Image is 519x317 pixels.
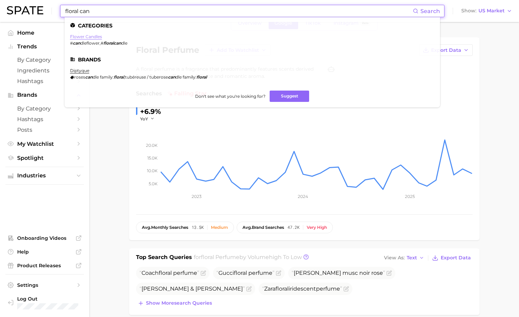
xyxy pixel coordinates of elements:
[17,173,72,179] span: Industries
[17,262,72,269] span: Product Releases
[74,74,85,80] span: roses
[146,300,212,306] span: Show more search queries
[17,127,72,133] span: Posts
[70,68,89,73] a: diptyque
[17,116,72,122] span: Hashtags
[17,235,72,241] span: Onboarding Videos
[460,7,514,15] button: ShowUS Market
[121,40,127,46] span: dle
[5,114,84,125] a: Hashtags
[211,225,228,230] div: Medium
[136,222,234,233] button: avg.monthly searches13.5kMedium
[168,74,176,80] em: can
[173,270,197,276] span: perfume
[147,168,158,173] tspan: 10.0k
[70,40,73,46] span: #
[70,57,435,62] li: Brands
[298,194,308,199] tspan: 2024
[5,55,84,65] a: by Category
[441,255,471,261] span: Export Data
[17,44,72,50] span: Trends
[176,74,196,80] span: dle family:
[139,270,199,276] span: Coach
[420,8,440,14] span: Search
[7,6,43,14] img: SPATE
[478,9,505,13] span: US Market
[237,222,333,233] button: avg.brand searches47.2kVery high
[5,139,84,149] a: My Watchlist
[17,296,78,302] span: Log Out
[234,270,247,276] span: floral
[343,286,349,292] button: Flag as miscategorized or irrelevant
[147,155,158,161] tspan: 15.0k
[140,106,161,117] div: +6.9%
[5,294,84,312] a: Log out. Currently logged in with e-mail fekpe@takasago.com.
[382,254,426,262] button: View AsText
[195,94,266,99] span: Don't see what you're looking for?
[194,253,302,263] h2: for by Volume
[136,253,192,263] h1: Top Search Queries
[276,270,281,276] button: Flag as miscategorized or irrelevant
[5,27,84,38] a: Home
[85,74,93,80] em: can
[17,141,72,147] span: My Watchlist
[70,23,435,28] li: Categories
[80,40,100,46] span: dleflower
[431,47,461,53] span: Export Data
[275,285,289,292] span: floral
[192,225,204,230] span: 13.5k
[65,5,413,17] input: Search here for a brand, industry, or ingredient
[17,78,72,84] span: Hashtags
[216,270,274,276] span: Gucci
[430,253,472,263] button: Export Data
[17,67,72,74] span: Ingredients
[316,285,340,292] span: perfume
[5,171,84,181] button: Industries
[17,30,72,36] span: Home
[70,74,207,80] div: ,
[242,225,284,230] span: brand searches
[73,40,80,46] em: can
[93,74,114,80] span: dle family:
[103,40,121,46] em: floralcan
[405,194,415,199] tspan: 2025
[159,270,172,276] span: floral
[139,285,245,292] span: [PERSON_NAME] & [PERSON_NAME]
[419,44,473,56] button: Export Data
[140,116,148,122] span: YoY
[142,225,188,230] span: monthly searches
[242,225,252,230] abbr: average
[384,256,405,260] span: View As
[114,74,124,80] em: floral
[270,91,309,102] button: Suggest
[5,260,84,271] a: Product Releases
[5,247,84,257] a: Help
[292,270,385,276] span: [PERSON_NAME] musc noir rose
[201,270,206,276] button: Flag as miscategorized or irrelevant
[407,256,417,260] span: Text
[17,92,72,98] span: Brands
[201,254,239,260] span: floral perfume
[287,225,300,230] span: 47.2k
[5,233,84,243] a: Onboarding Videos
[461,9,476,13] span: Show
[5,42,84,52] button: Trends
[142,225,151,230] abbr: average
[192,194,202,199] tspan: 2023
[140,116,155,122] button: YoY
[70,34,102,39] a: flower candles
[5,280,84,290] a: Settings
[5,65,84,76] a: Ingredients
[101,40,103,46] span: #
[5,103,84,114] a: by Category
[196,74,207,80] em: floral
[5,90,84,100] button: Brands
[5,125,84,135] a: Posts
[269,254,302,260] span: high to low
[17,249,72,255] span: Help
[246,286,252,292] button: Flag as miscategorized or irrelevant
[248,270,272,276] span: perfume
[17,282,72,288] span: Settings
[17,57,72,63] span: by Category
[5,153,84,163] a: Spotlight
